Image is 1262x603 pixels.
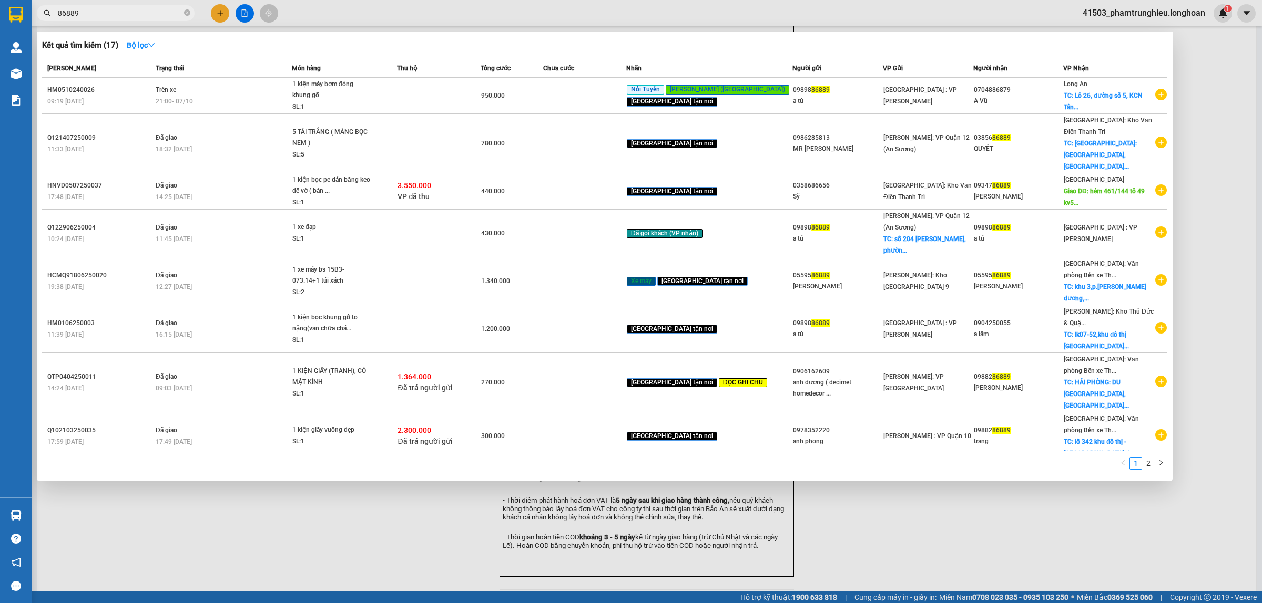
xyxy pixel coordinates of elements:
span: search [44,9,51,17]
div: 0904250055 [974,318,1063,329]
li: Previous Page [1117,457,1129,470]
div: Sỹ [793,191,882,202]
span: 86889 [992,134,1011,141]
span: Đã giao [156,272,177,279]
button: Bộ lọcdown [118,37,164,54]
span: 86889 [992,182,1011,189]
span: notification [11,557,21,567]
h3: Kết quả tìm kiếm ( 17 ) [42,40,118,51]
span: [GEOGRAPHIC_DATA] : VP [PERSON_NAME] [1064,224,1137,243]
div: SL: 1 [292,388,371,400]
span: [GEOGRAPHIC_DATA] tận nơi [627,432,717,441]
span: close-circle [184,8,190,18]
span: Tổng cước [481,65,511,72]
span: [GEOGRAPHIC_DATA] : VP [PERSON_NAME] [883,86,957,105]
span: [GEOGRAPHIC_DATA]: Văn phòng Bến xe Th... [1064,415,1139,434]
div: 5 TẢI TRẮNG ( MÀNG BỌC NEM ) [292,127,371,149]
span: Thu hộ [397,65,417,72]
span: 09:19 [DATE] [47,98,84,105]
span: [GEOGRAPHIC_DATA]: Văn phòng Bến xe Th... [1064,260,1139,279]
div: 1 kiện máy bơm đóng khung gỗ [292,79,371,101]
span: 11:45 [DATE] [156,235,192,243]
span: [GEOGRAPHIC_DATA] tận nơi [627,187,717,196]
span: 09:03 [DATE] [156,384,192,392]
span: ĐỌC GHI CHÚ [719,378,767,388]
div: a lâm [974,329,1063,340]
div: SL: 2 [292,287,371,298]
span: 2.300.000 [398,426,431,434]
span: [PERSON_NAME] : VP Quận 10 [883,432,971,440]
div: 1 kiện giấy vuông dẹp [292,424,371,436]
span: Xe máy [627,277,656,286]
span: VP đã thu [398,192,430,201]
span: 440.000 [481,188,505,195]
div: SL: 1 [292,101,371,113]
a: 1 [1130,458,1142,469]
span: [GEOGRAPHIC_DATA] tận nơi [627,97,717,107]
input: Tìm tên, số ĐT hoặc mã đơn [58,7,182,19]
div: 1 KIỆN GIẤY (TRANH), CÓ MẶT KÍNH [292,366,371,388]
span: [GEOGRAPHIC_DATA]: Kho Văn Điển Thanh Trì [883,182,972,201]
div: SL: 1 [292,436,371,448]
strong: Bộ lọc [127,41,155,49]
span: Chưa cước [543,65,574,72]
div: 1 xe đạp [292,222,371,233]
span: VP Nhận [1063,65,1089,72]
img: warehouse-icon [11,42,22,53]
span: close-circle [184,9,190,16]
li: 1 [1129,457,1142,470]
span: TC: Lô 26, đường số 5, KCN Tân... [1064,92,1143,111]
div: 09882 [974,371,1063,382]
span: [PERSON_NAME]: VP Quận 12 (An Sương) [883,134,970,153]
div: 09347 [974,180,1063,191]
div: [PERSON_NAME] [793,281,882,292]
span: 3.550.000 [398,181,431,190]
span: [GEOGRAPHIC_DATA]: Văn phòng Bến xe Th... [1064,356,1139,375]
span: 430.000 [481,230,505,237]
span: plus-circle [1155,89,1167,100]
div: trang [974,436,1063,447]
div: MR [PERSON_NAME] [793,143,882,154]
div: 1 xe máy bs 15B3-073.14+1 túi xách [292,264,371,287]
div: HM0106250003 [47,318,152,329]
span: 18:32 [DATE] [156,145,192,153]
span: 11:39 [DATE] [47,331,84,338]
div: Q121407250009 [47,132,152,143]
span: Đã giao [156,373,177,380]
span: 780.000 [481,140,505,147]
span: plus-circle [1155,184,1167,196]
span: [GEOGRAPHIC_DATA] [1064,176,1124,183]
img: logo-vxr [9,7,23,23]
span: [PERSON_NAME]: VP [GEOGRAPHIC_DATA] [883,373,944,392]
span: 86889 [992,224,1011,231]
img: solution-icon [11,95,22,106]
div: 09882 [974,425,1063,436]
span: Đã giao [156,134,177,141]
div: 09898 [974,222,1063,233]
span: TC: lk07-52,khu đô thị [GEOGRAPHIC_DATA]... [1064,331,1129,350]
span: Người gửi [792,65,821,72]
span: TC: khu 3,p.[PERSON_NAME] dương,... [1064,283,1146,302]
span: Người nhận [973,65,1007,72]
span: message [11,581,21,591]
div: 0906162609 [793,366,882,377]
span: [GEOGRAPHIC_DATA]: Kho Văn Điển Thanh Trì [1064,117,1152,136]
span: Đã giao [156,427,177,434]
span: 86889 [992,272,1011,279]
div: 09898 [793,85,882,96]
span: [GEOGRAPHIC_DATA] tận nơi [627,139,717,149]
span: Đã giao [156,319,177,327]
span: TC: HẢI PHÒNG: DU [GEOGRAPHIC_DATA], [GEOGRAPHIC_DATA]... [1064,379,1129,409]
img: warehouse-icon [11,68,22,79]
span: left [1120,460,1126,466]
div: SL: 1 [292,233,371,245]
span: Đã giao [156,224,177,231]
span: VP Gửi [883,65,903,72]
span: plus-circle [1155,226,1167,238]
span: right [1158,460,1164,466]
li: 2 [1142,457,1155,470]
span: 1.200.000 [481,325,510,332]
span: 17:48 [DATE] [47,193,84,201]
div: a tú [793,96,882,107]
span: Long An [1064,80,1087,88]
